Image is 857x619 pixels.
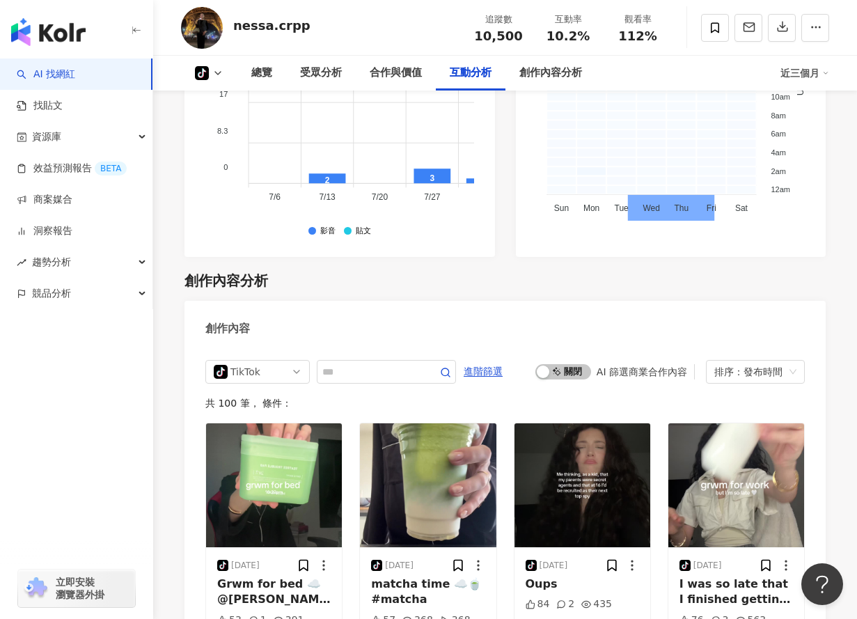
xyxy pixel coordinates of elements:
[618,29,657,43] span: 112%
[32,278,71,309] span: 競品分析
[251,65,272,81] div: 總覽
[230,361,276,383] div: TikTok
[463,360,503,382] button: 進階篩選
[547,29,590,43] span: 10.2%
[771,111,785,120] tspan: 8am
[464,361,503,383] span: 進階篩選
[542,13,595,26] div: 互動率
[801,563,843,605] iframe: Help Scout Beacon - Open
[643,204,659,214] tspan: Wed
[17,258,26,267] span: rise
[223,164,228,172] tspan: 0
[300,65,342,81] div: 受眾分析
[472,13,525,26] div: 追蹤數
[233,17,310,34] div: nessa.crpp
[581,597,612,611] div: 435
[371,577,485,608] div: matcha time ☁️🍵 #matcha
[22,577,49,600] img: chrome extension
[56,576,104,601] span: 立即安裝 瀏覽器外掛
[706,204,716,214] tspan: Fri
[771,186,790,194] tspan: 12am
[205,321,250,336] div: 創作內容
[32,121,61,152] span: 資源庫
[11,18,86,46] img: logo
[693,560,722,572] div: [DATE]
[219,91,228,99] tspan: 17
[17,68,75,81] a: searchAI 找網紅
[771,167,785,175] tspan: 2am
[319,193,336,203] tspan: 7/13
[424,193,441,203] tspan: 7/27
[674,204,689,214] tspan: Thu
[17,193,72,207] a: 商案媒合
[372,193,388,203] tspan: 7/20
[18,570,135,607] a: chrome extension立即安裝 瀏覽器外掛
[474,29,522,43] span: 10,500
[17,99,63,113] a: 找貼文
[597,366,687,377] div: AI 篩選商業合作內容
[734,204,748,214] tspan: Sat
[385,560,414,572] div: [DATE]
[269,193,281,203] tspan: 7/6
[217,127,228,135] tspan: 8.3
[514,423,650,547] img: post-image
[181,7,223,49] img: KOL Avatar
[540,560,568,572] div: [DATE]
[205,398,805,409] div: 共 100 筆 ， 條件：
[450,65,492,81] div: 互動分析
[17,162,127,175] a: 效益預測報告BETA
[556,597,574,611] div: 2
[553,204,568,214] tspan: Sun
[519,65,582,81] div: 創作內容分析
[360,423,496,547] img: post-image
[526,577,639,592] div: Oups
[771,93,790,101] tspan: 10am
[217,577,331,608] div: Grwm for bed ☁️ @[PERSON_NAME] facial mist @MEDIHEAL toner pad @LANEIGE Europe toner and mask lip...
[231,560,260,572] div: [DATE]
[32,246,71,278] span: 趨勢分析
[356,227,371,236] div: 貼文
[771,148,785,157] tspan: 4am
[583,204,599,214] tspan: Mon
[795,64,805,95] text: UTC +8
[206,423,342,547] img: post-image
[668,423,804,547] img: post-image
[679,577,793,608] div: I was so late that I finished getting ready in the car @LANEIGE Europe toner @SKIN1004 serum and ...
[526,597,550,611] div: 84
[614,204,629,214] tspan: Tue
[370,65,422,81] div: 合作與價值
[184,271,268,290] div: 創作內容分析
[780,62,829,84] div: 近三個月
[611,13,664,26] div: 觀看率
[714,361,784,383] div: 排序：發布時間
[17,224,72,238] a: 洞察報告
[771,130,785,139] tspan: 6am
[320,227,336,236] div: 影音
